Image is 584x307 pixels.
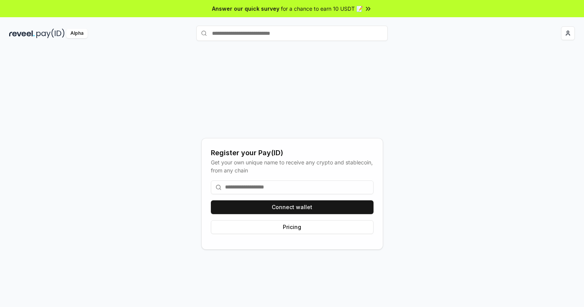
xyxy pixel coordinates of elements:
button: Pricing [211,220,374,234]
div: Get your own unique name to receive any crypto and stablecoin, from any chain [211,158,374,174]
img: reveel_dark [9,29,35,38]
button: Connect wallet [211,200,374,214]
div: Alpha [66,29,88,38]
img: pay_id [36,29,65,38]
span: for a chance to earn 10 USDT 📝 [281,5,363,13]
div: Register your Pay(ID) [211,148,374,158]
span: Answer our quick survey [212,5,279,13]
